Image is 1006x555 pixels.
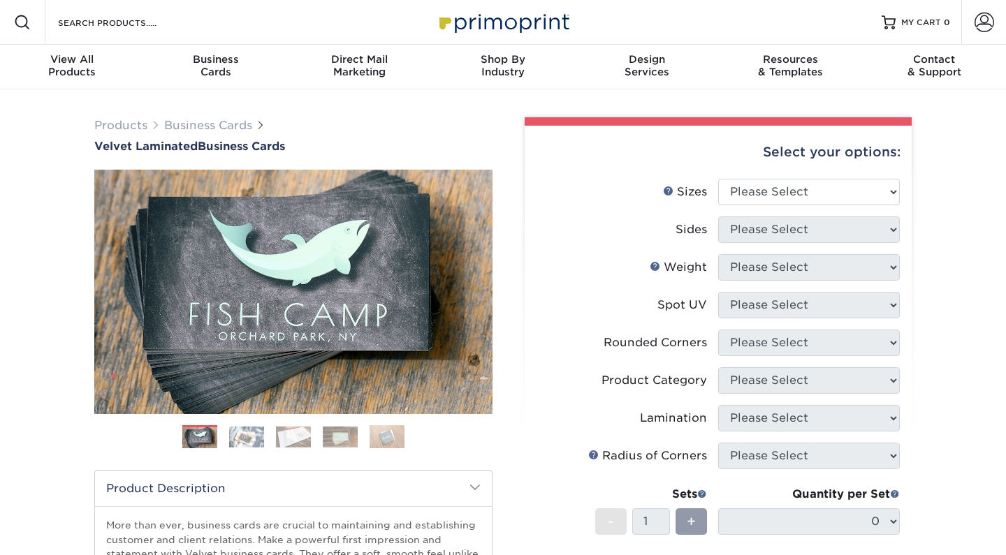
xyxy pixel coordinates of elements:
img: Business Cards 05 [370,424,404,449]
div: Sides [676,221,707,238]
span: Business [144,53,288,66]
img: Primoprint [433,7,573,37]
span: - [608,511,614,532]
a: Products [94,119,147,132]
img: Velvet Laminated 01 [94,93,493,491]
a: Velvet LaminatedBusiness Cards [94,140,493,153]
div: Rounded Corners [604,334,707,351]
a: Shop ByIndustry [431,45,575,89]
span: + [687,511,696,532]
h1: Business Cards [94,140,493,153]
span: Shop By [431,53,575,66]
div: & Support [862,53,1006,78]
input: SEARCH PRODUCTS..... [57,14,193,31]
div: Select your options: [536,126,901,179]
div: Spot UV [657,297,707,313]
a: DesignServices [575,45,719,89]
div: & Templates [719,53,863,78]
a: Contact& Support [862,45,1006,89]
span: Velvet Laminated [94,140,198,153]
div: Marketing [287,53,431,78]
div: Radius of Corners [588,447,707,464]
span: 0 [944,17,950,27]
a: Direct MailMarketing [287,45,431,89]
a: Resources& Templates [719,45,863,89]
div: Sizes [663,184,707,200]
a: Business Cards [164,119,252,132]
span: Contact [862,53,1006,66]
img: Business Cards 01 [182,420,217,455]
iframe: Google Customer Reviews [3,512,119,550]
img: Business Cards 04 [323,426,358,447]
span: Design [575,53,719,66]
div: Services [575,53,719,78]
img: Business Cards 02 [229,426,264,447]
span: Direct Mail [287,53,431,66]
div: Cards [144,53,288,78]
span: MY CART [901,17,941,29]
div: Sets [595,486,707,503]
div: Quantity per Set [718,486,900,503]
div: Lamination [640,410,707,427]
a: BusinessCards [144,45,288,89]
h2: Product Description [95,471,492,506]
div: Weight [650,259,707,276]
img: Business Cards 03 [276,426,311,447]
div: Industry [431,53,575,78]
div: Product Category [602,372,707,389]
span: Resources [719,53,863,66]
